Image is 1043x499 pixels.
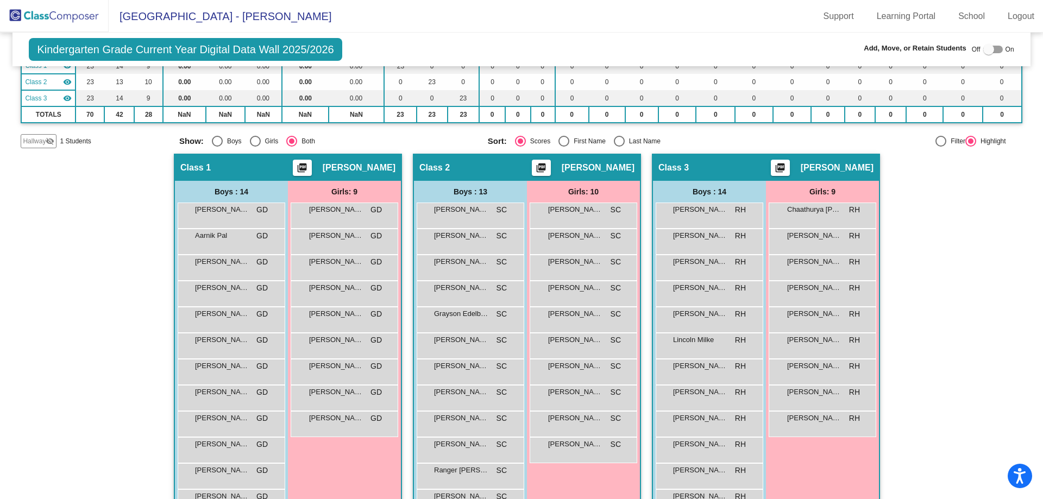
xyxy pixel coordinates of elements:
span: SC [611,308,621,320]
td: 23 [417,74,448,90]
span: GD [370,282,382,294]
span: GD [370,256,382,268]
div: Girls: 9 [288,181,401,203]
div: Boys [223,136,242,146]
span: [PERSON_NAME] [673,439,727,450]
span: [PERSON_NAME] [PERSON_NAME] [434,361,488,371]
td: 0 [658,90,696,106]
td: 0 [589,106,625,123]
mat-radio-group: Select an option [488,136,788,147]
span: [PERSON_NAME] [PERSON_NAME] [434,387,488,397]
td: 0.00 [206,74,245,90]
div: Last Name [625,136,661,146]
span: [PERSON_NAME] [309,413,363,424]
span: SC [497,282,507,294]
span: RH [849,334,860,346]
td: 0 [983,106,1022,123]
td: 0 [845,90,875,106]
td: 0 [555,90,589,106]
span: SC [497,361,507,372]
mat-icon: visibility [63,78,72,86]
span: [GEOGRAPHIC_DATA] - [PERSON_NAME] [109,8,331,25]
span: SC [611,334,621,346]
a: School [950,8,994,25]
td: Rita Humphries - No Class Name [21,90,76,106]
td: 0 [773,106,812,123]
span: GD [256,256,268,268]
td: 0 [735,74,773,90]
td: Samantha Connors - No Class Name [21,74,76,90]
span: SC [611,230,621,242]
span: GD [370,387,382,398]
span: [PERSON_NAME] [323,162,395,173]
span: GD [370,204,382,216]
td: 0 [555,106,589,123]
span: SC [497,256,507,268]
span: Ranger [PERSON_NAME] [434,465,488,476]
div: Boys : 14 [653,181,766,203]
td: 0.00 [163,74,206,90]
span: RH [735,282,746,294]
span: [PERSON_NAME] [195,413,249,424]
td: 0 [811,74,844,90]
span: SC [497,413,507,424]
td: 13 [104,74,134,90]
td: 0.00 [282,74,329,90]
td: 0 [773,90,812,106]
td: 0.00 [245,90,282,106]
td: 0.00 [329,74,385,90]
td: NaN [163,106,206,123]
span: [PERSON_NAME] [195,361,249,371]
td: 0 [589,90,625,106]
span: Aarnik Pal [195,230,249,241]
td: 9 [134,90,162,106]
span: Kindergarten Grade Current Year Digital Data Wall 2025/2026 [29,38,342,61]
td: 0 [875,74,906,90]
span: [PERSON_NAME] [195,439,249,450]
td: 0 [983,74,1022,90]
div: Boys : 13 [414,181,527,203]
span: [PERSON_NAME] [673,230,727,241]
td: 0 [555,74,589,90]
div: Scores [526,136,550,146]
a: Learning Portal [868,8,945,25]
td: 0 [625,106,658,123]
td: NaN [329,106,385,123]
td: 0 [696,74,735,90]
span: [PERSON_NAME] [195,256,249,267]
span: [PERSON_NAME] [434,413,488,424]
td: 0 [505,106,530,123]
span: [PERSON_NAME] [PERSON_NAME] [434,204,488,215]
span: RH [849,361,860,372]
span: Class 3 [658,162,689,173]
mat-icon: visibility_off [46,137,54,146]
span: Sort: [488,136,507,146]
span: SC [497,439,507,450]
span: SC [497,387,507,398]
span: [PERSON_NAME] [PERSON_NAME] [434,334,488,345]
td: 10 [134,74,162,90]
span: [PERSON_NAME] [309,230,363,241]
td: 0 [384,90,416,106]
div: Both [297,136,315,146]
span: [PERSON_NAME] [787,256,841,267]
span: [PERSON_NAME] [787,387,841,397]
div: Girls: 9 [766,181,879,203]
span: GD [370,361,382,372]
td: 0 [696,90,735,106]
td: 0 [906,106,943,123]
td: 0 [505,74,530,90]
span: GD [256,334,268,346]
span: [PERSON_NAME] [673,282,727,293]
span: GD [256,387,268,398]
span: SC [497,334,507,346]
span: RH [735,334,746,346]
td: 0 [531,106,555,123]
span: [PERSON_NAME] [548,334,602,345]
span: GD [370,230,382,242]
span: [PERSON_NAME] [PERSON_NAME] [309,334,363,345]
td: 23 [76,74,104,90]
span: Class 2 [419,162,450,173]
span: GD [370,413,382,424]
span: [PERSON_NAME] [801,162,874,173]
